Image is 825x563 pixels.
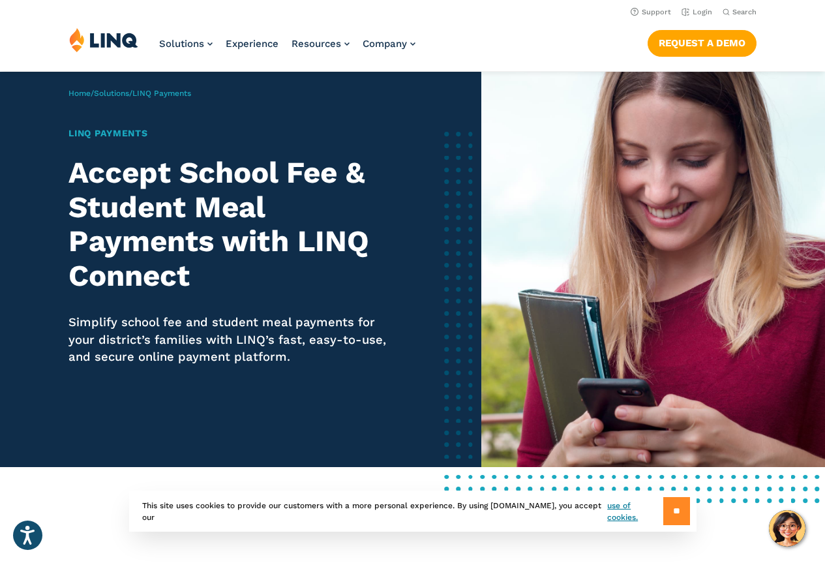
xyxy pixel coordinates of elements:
[68,89,191,98] span: / /
[68,89,91,98] a: Home
[607,500,663,523] a: use of cookies.
[159,27,415,70] nav: Primary Navigation
[363,38,407,50] span: Company
[292,38,350,50] a: Resources
[68,156,393,293] h2: Accept School Fee & Student Meal Payments with LINQ Connect
[68,127,393,140] h1: LINQ Payments
[159,38,204,50] span: Solutions
[631,8,671,16] a: Support
[129,491,697,532] div: This site uses cookies to provide our customers with a more personal experience. By using [DOMAIN...
[732,8,757,16] span: Search
[94,89,129,98] a: Solutions
[292,38,341,50] span: Resources
[68,314,393,365] p: Simplify school fee and student meal payments for your district’s families with LINQ’s fast, easy...
[69,27,138,52] img: LINQ | K‑12 Software
[226,38,278,50] a: Experience
[648,27,757,56] nav: Button Navigation
[769,510,805,547] button: Hello, have a question? Let’s chat.
[159,38,213,50] a: Solutions
[682,8,712,16] a: Login
[723,7,757,17] button: Open Search Bar
[648,30,757,56] a: Request a Demo
[132,89,191,98] span: LINQ Payments
[363,38,415,50] a: Company
[481,72,825,467] img: LINQ Payments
